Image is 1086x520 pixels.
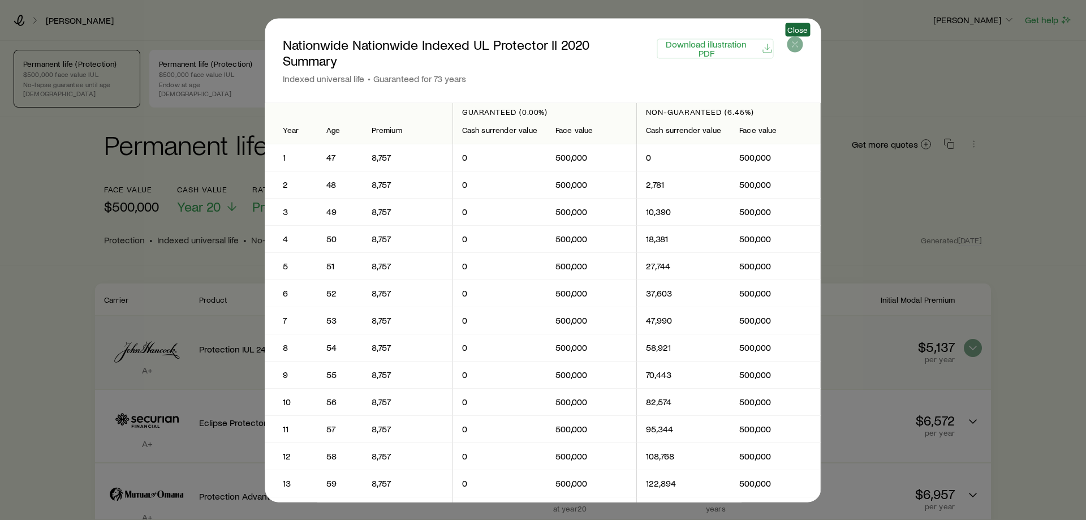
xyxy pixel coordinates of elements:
p: 0 [462,152,537,163]
p: 12 [283,450,299,462]
p: 55 [326,369,354,380]
p: 500,000 [740,315,812,326]
p: 2 [283,179,299,190]
p: 0 [462,450,537,462]
p: 6 [283,287,299,299]
p: 82,574 [646,396,721,407]
p: 500,000 [740,342,812,353]
p: 59 [326,478,354,489]
p: 8,757 [372,315,443,326]
p: 500,000 [740,152,812,163]
p: Nationwide Nationwide Indexed UL Protector II 2020 Summary [283,36,643,68]
p: 0 [462,342,537,353]
p: 0 [462,369,537,380]
p: 500,000 [740,233,812,244]
p: 500,000 [740,206,812,217]
p: 8,757 [372,396,443,407]
p: Guaranteed (0.00%) [462,107,627,116]
p: 500,000 [555,342,627,353]
p: 49 [326,206,354,217]
p: 37,603 [646,287,721,299]
p: 500,000 [555,423,627,435]
p: 0 [462,287,537,299]
p: 0 [462,179,537,190]
p: 8,757 [372,423,443,435]
p: 8 [283,342,299,353]
p: 1 [283,152,299,163]
p: 122,894 [646,478,721,489]
p: 50 [326,233,354,244]
p: 53 [326,315,354,326]
p: 0 [462,423,537,435]
p: 8,757 [372,342,443,353]
p: 500,000 [740,260,812,272]
button: Download illustration PDF [657,38,774,58]
p: 500,000 [555,152,627,163]
p: 500,000 [555,396,627,407]
p: 56 [326,396,354,407]
p: 52 [326,287,354,299]
p: 500,000 [555,206,627,217]
p: 0 [462,233,537,244]
p: 8,757 [372,369,443,380]
p: 0 [462,206,537,217]
p: 500,000 [555,233,627,244]
p: 2,781 [646,179,721,190]
p: 54 [326,342,354,353]
p: 500,000 [555,369,627,380]
p: 500,000 [740,450,812,462]
p: 8,757 [372,260,443,272]
p: 500,000 [740,478,812,489]
p: 500,000 [555,260,627,272]
div: Face value [555,126,627,135]
p: 58,921 [646,342,721,353]
p: 8,757 [372,233,443,244]
p: 27,744 [646,260,721,272]
p: 4 [283,233,299,244]
p: 11 [283,423,299,435]
p: 18,381 [646,233,721,244]
p: Non-guaranteed (6.45%) [646,107,811,116]
div: Year [283,126,299,135]
p: 108,768 [646,450,721,462]
p: 0 [462,315,537,326]
p: 51 [326,260,354,272]
p: 500,000 [555,315,627,326]
p: 9 [283,369,299,380]
p: 8,757 [372,478,443,489]
span: Close [787,25,808,34]
p: 500,000 [555,287,627,299]
p: 0 [646,152,721,163]
p: 8,757 [372,287,443,299]
p: 10 [283,396,299,407]
p: 5 [283,260,299,272]
p: 57 [326,423,354,435]
div: Cash surrender value [646,126,721,135]
p: 7 [283,315,299,326]
p: 10,390 [646,206,721,217]
p: 13 [283,478,299,489]
p: 500,000 [740,423,812,435]
p: 8,757 [372,179,443,190]
p: 500,000 [555,450,627,462]
p: 500,000 [555,478,627,489]
p: 8,757 [372,206,443,217]
p: 0 [462,260,537,272]
p: 70,443 [646,369,721,380]
div: Age [326,126,354,135]
p: 500,000 [740,179,812,190]
div: Cash surrender value [462,126,537,135]
p: 8,757 [372,152,443,163]
p: 48 [326,179,354,190]
p: 47,990 [646,315,721,326]
p: 0 [462,396,537,407]
p: 47 [326,152,354,163]
p: 500,000 [740,287,812,299]
p: 95,344 [646,423,721,435]
p: 3 [283,206,299,217]
p: 0 [462,478,537,489]
p: 500,000 [740,396,812,407]
p: Indexed universal life Guaranteed for 73 years [283,72,643,84]
p: 8,757 [372,450,443,462]
div: Face value [740,126,812,135]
